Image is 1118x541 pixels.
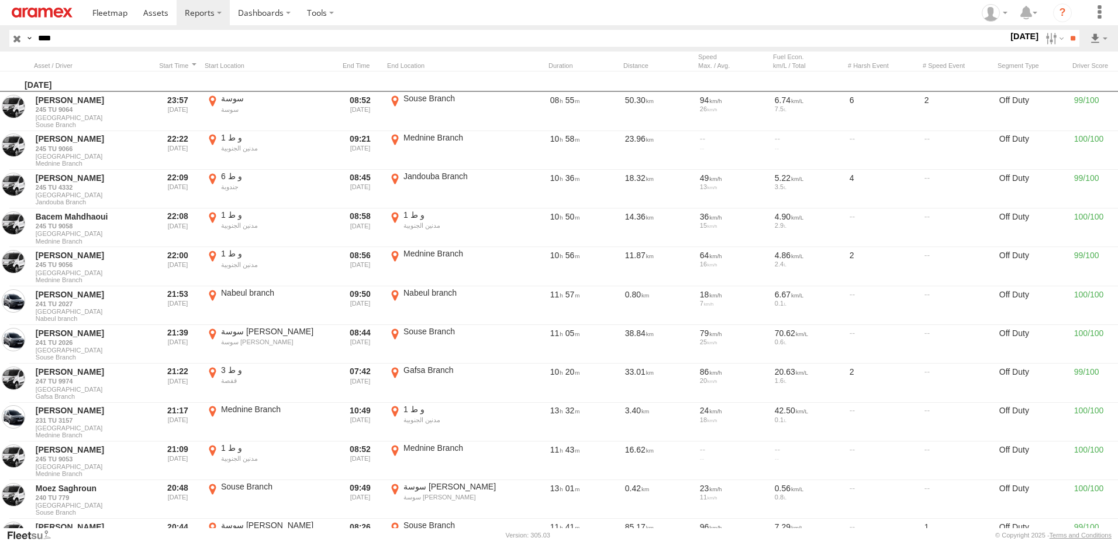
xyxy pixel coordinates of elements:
div: سوسة [PERSON_NAME] [221,326,332,337]
div: و ط 1 [221,443,332,453]
div: Mednine Branch [403,132,514,143]
div: Nabeul branch [403,287,514,298]
div: Mednine Branch [221,404,332,415]
a: [PERSON_NAME] [36,405,149,416]
div: Mednine Branch [403,248,514,259]
div: Version: 305.03 [506,532,550,539]
a: View Asset in Asset Management [2,328,25,351]
div: Souse Branch [403,93,514,104]
label: Search Filter Options [1041,30,1066,47]
span: [GEOGRAPHIC_DATA] [36,114,149,121]
div: قفصة [221,376,332,385]
div: سوسة [PERSON_NAME] [221,520,332,530]
div: Souse Branch [221,481,332,492]
a: 240 TU 779 [36,494,149,502]
div: Off Duty [998,481,1068,518]
span: 10 [550,251,563,260]
div: Entered prior to selected date range [156,132,200,169]
span: Filter Results to this Group [36,121,149,128]
div: 18.32 [623,171,693,207]
div: سوسة [PERSON_NAME] [403,493,514,501]
div: 2 [923,93,993,129]
div: Mednine Branch [403,443,514,453]
label: Click to View Event Location [387,443,516,479]
label: Click to View Event Location [205,248,333,285]
div: 11.87 [623,248,693,285]
div: 86 [700,367,767,377]
div: Off Duty [998,326,1068,362]
span: 50 [565,212,580,221]
a: View Asset in Asset Management [2,483,25,506]
div: Off Duty [998,365,1068,401]
div: و ط 3 [221,365,332,375]
div: Exited after selected date range [338,326,382,362]
a: 245 TU 9064 [36,105,149,114]
div: Exited after selected date range [338,287,382,324]
span: 11 [550,328,563,338]
div: 2.9 [775,222,841,229]
div: Entered prior to selected date range [156,93,200,129]
div: سوسة [221,93,332,104]
div: Entered prior to selected date range [156,171,200,207]
label: Click to View Event Location [387,210,516,246]
span: [GEOGRAPHIC_DATA] [36,153,149,160]
div: Off Duty [998,210,1068,246]
span: Filter Results to this Group [36,470,149,477]
div: مدنين الجنوبية [221,221,332,230]
div: 5.22 [775,173,841,183]
span: Filter Results to this Group [36,315,149,322]
div: 18 [700,289,767,300]
span: [GEOGRAPHIC_DATA] [36,424,149,432]
span: Filter Results to this Group [36,198,149,206]
a: View Asset in Asset Management [2,250,25,273]
span: [GEOGRAPHIC_DATA] [36,308,149,315]
div: 4.90 [775,211,841,222]
a: 241 TU 2027 [36,300,149,308]
div: Entered prior to selected date range [156,365,200,401]
a: Terms and Conditions [1050,532,1112,539]
div: 2.4 [775,261,841,268]
div: Jandouba Branch [403,171,514,182]
div: Exited after selected date range [338,365,382,401]
div: 24 [700,405,767,416]
div: 0.1 [775,300,841,307]
div: Exited after selected date range [338,443,382,479]
a: Moez Saghroun [36,483,149,494]
div: سوسة [PERSON_NAME] [403,481,514,492]
div: Click to Sort [623,61,693,70]
div: 3.40 [623,404,693,440]
label: Click to View Event Location [387,93,516,129]
span: [GEOGRAPHIC_DATA] [36,269,149,276]
span: [GEOGRAPHIC_DATA] [36,191,149,198]
div: 15 [700,222,767,229]
span: [GEOGRAPHIC_DATA] [36,230,149,237]
div: 2 [848,248,918,285]
label: Click to View Event Location [387,365,516,401]
div: 79 [700,328,767,338]
span: 10 [550,212,563,221]
div: © Copyright 2025 - [995,532,1112,539]
div: Off Duty [998,404,1068,440]
a: View Asset in Asset Management [2,173,25,196]
a: 247 TU 9974 [36,377,149,385]
div: Exited after selected date range [338,132,382,169]
div: Gafsa Branch [403,365,514,375]
span: Filter Results to this Group [36,160,149,167]
div: مدنين الجنوبية [221,261,332,269]
span: Filter Results to this Group [36,432,149,439]
a: [PERSON_NAME] [36,522,149,532]
div: Click to Sort [156,61,200,70]
div: 20.63 [775,367,841,377]
div: Exited after selected date range [338,171,382,207]
span: 10 [550,173,563,183]
span: 11 [550,522,563,532]
span: 32 [565,406,580,415]
div: 4 [848,171,918,207]
div: و ط 1 [221,248,332,259]
div: Off Duty [998,287,1068,324]
div: Off Duty [998,171,1068,207]
a: View Asset in Asset Management [2,133,25,157]
label: Click to View Event Location [205,93,333,129]
div: Ahmed Khanfir [978,4,1012,22]
div: 7.5 [775,105,841,112]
